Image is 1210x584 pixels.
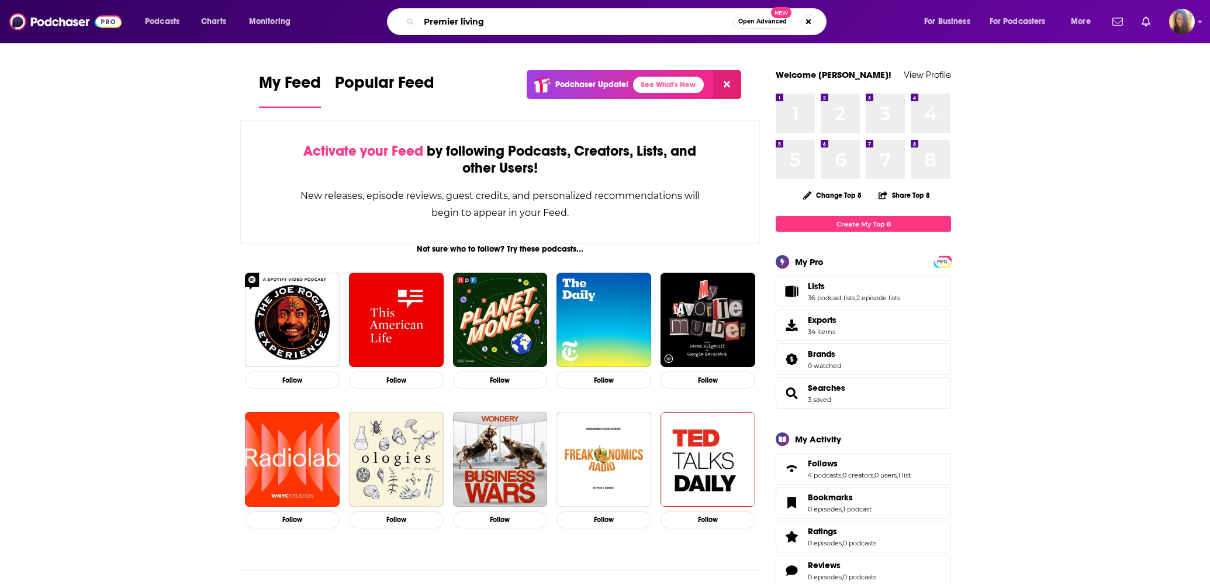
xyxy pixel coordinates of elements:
a: 0 episodes [808,505,842,513]
button: Follow [245,372,340,389]
input: Search podcasts, credits, & more... [419,12,733,31]
span: Bookmarks [808,492,853,503]
img: TED Talks Daily [661,412,755,507]
div: My Pro [795,256,824,267]
a: 4 podcasts [808,471,841,479]
span: Logged in as AHartman333 [1169,9,1195,35]
button: Follow [453,511,548,528]
span: Exports [808,315,836,325]
a: Bookmarks [780,494,803,511]
a: Searches [808,383,845,393]
a: 0 episodes [808,573,842,581]
span: Monitoring [249,13,291,30]
a: Exports [776,310,951,341]
img: The Daily [556,273,651,367]
span: Follows [808,458,838,469]
span: New [771,7,792,18]
div: by following Podcasts, Creators, Lists, and other Users! [299,143,701,177]
a: Show notifications dropdown [1108,12,1128,32]
a: Brands [780,351,803,367]
span: My Feed [259,73,321,99]
button: open menu [1063,12,1105,31]
span: , [897,471,898,479]
button: open menu [241,12,306,31]
a: Show notifications dropdown [1137,12,1155,32]
img: This American Life [349,273,444,367]
a: Welcome [PERSON_NAME]! [776,69,891,80]
span: , [842,539,843,547]
span: , [842,505,843,513]
a: Charts [193,12,233,31]
a: 0 episodes [808,539,842,547]
button: Follow [245,511,340,528]
span: Charts [201,13,226,30]
button: open menu [137,12,195,31]
img: Freakonomics Radio [556,412,651,507]
button: Follow [661,511,755,528]
span: , [842,573,843,581]
button: Follow [453,372,548,389]
a: Ratings [780,528,803,545]
span: , [873,471,874,479]
span: , [855,294,856,302]
span: Follows [776,453,951,485]
button: Open AdvancedNew [733,15,792,29]
span: Ratings [808,526,837,537]
span: Brands [808,349,835,359]
img: Business Wars [453,412,548,507]
img: Ologies with Alie Ward [349,412,444,507]
a: 0 users [874,471,897,479]
a: 36 podcast lists [808,294,855,302]
img: The Joe Rogan Experience [245,273,340,367]
img: Radiolab [245,412,340,507]
div: Search podcasts, credits, & more... [398,8,838,35]
img: Podchaser - Follow, Share and Rate Podcasts [9,11,122,33]
a: Popular Feed [335,73,434,108]
a: 0 watched [808,362,841,370]
a: View Profile [904,69,951,80]
span: PRO [935,257,949,266]
span: Ratings [776,521,951,552]
span: 34 items [808,328,836,336]
a: Create My Top 8 [776,216,951,232]
a: 1 podcast [843,505,872,513]
a: PRO [935,257,949,266]
a: Ratings [808,526,876,537]
button: Follow [661,372,755,389]
button: Follow [349,372,444,389]
span: Open Advanced [738,19,787,25]
span: Podcasts [145,13,179,30]
a: 1 list [898,471,911,479]
button: Follow [556,372,651,389]
a: 0 podcasts [843,539,876,547]
span: , [841,471,842,479]
img: User Profile [1169,9,1195,35]
span: For Podcasters [990,13,1046,30]
a: See What's New [633,77,704,93]
span: Bookmarks [776,487,951,518]
a: Planet Money [453,273,548,367]
button: Follow [349,511,444,528]
a: 2 episode lists [856,294,900,302]
a: Follows [808,458,911,469]
a: 0 podcasts [843,573,876,581]
div: Not sure who to follow? Try these podcasts... [240,244,760,254]
a: Lists [808,281,900,291]
p: Podchaser Update! [555,80,628,90]
a: Reviews [808,560,876,571]
a: Bookmarks [808,492,872,503]
a: Follows [780,461,803,477]
button: Follow [556,511,651,528]
img: My Favorite Murder with Karen Kilgariff and Georgia Hardstark [661,273,755,367]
